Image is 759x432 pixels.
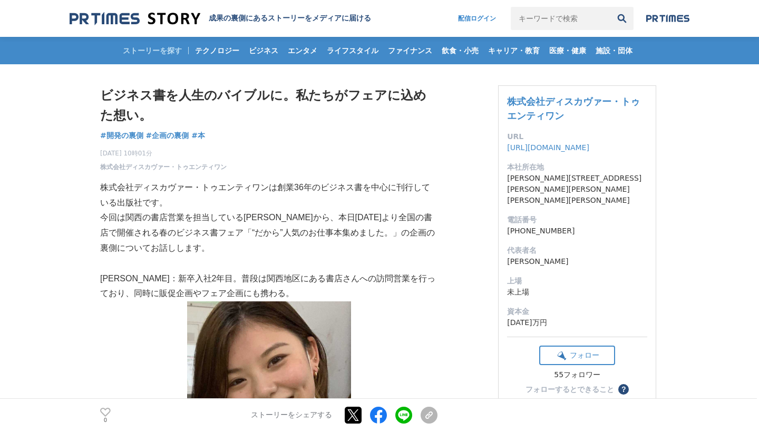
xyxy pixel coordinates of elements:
[100,162,227,172] a: 株式会社ディスカヴァー・トゥエンティワン
[245,37,283,64] a: ビジネス
[146,131,189,140] span: #企画の裏側
[70,12,200,26] img: 成果の裏側にあるストーリーをメディアに届ける
[620,386,627,393] span: ？
[384,37,436,64] a: ファイナンス
[618,384,629,395] button: ？
[591,46,637,55] span: 施設・団体
[70,12,371,26] a: 成果の裏側にあるストーリーをメディアに届ける 成果の裏側にあるストーリーをメディアに届ける
[323,37,383,64] a: ライフスタイル
[100,418,111,423] p: 0
[507,245,647,256] dt: 代表者名
[507,214,647,225] dt: 電話番号
[610,7,634,30] button: 検索
[539,346,615,365] button: フォロー
[323,46,383,55] span: ライフスタイル
[100,85,437,126] h1: ビジネス書を人生のバイブルに。私たちがフェアに込めた想い。
[384,46,436,55] span: ファイナンス
[591,37,637,64] a: 施設・団体
[646,14,689,23] img: prtimes
[545,37,590,64] a: 医療・健康
[100,210,437,256] p: 今回は関西の書店営業を担当している[PERSON_NAME]から、本日[DATE]より全国の書店で開催される春のビジネス書フェア「“だから”人気のお仕事本集めました。」の企画の裏側についてお話し...
[437,37,483,64] a: 飲食・小売
[100,131,143,140] span: #開発の裏側
[507,96,640,121] a: 株式会社ディスカヴァー・トゥエンティワン
[484,46,544,55] span: キャリア・教育
[507,306,647,317] dt: 資本金
[526,386,614,393] div: フォローするとできること
[507,173,647,206] dd: [PERSON_NAME][STREET_ADDRESS][PERSON_NAME][PERSON_NAME][PERSON_NAME][PERSON_NAME]
[284,46,322,55] span: エンタメ
[507,225,647,237] dd: [PHONE_NUMBER]
[507,131,647,142] dt: URL
[539,370,615,380] div: 55フォロワー
[507,256,647,267] dd: [PERSON_NAME]
[484,37,544,64] a: キャリア・教育
[545,46,590,55] span: 医療・健康
[100,149,227,158] span: [DATE] 10時01分
[284,37,322,64] a: エンタメ
[511,7,610,30] input: キーワードで検索
[191,46,244,55] span: テクノロジー
[507,276,647,287] dt: 上場
[146,130,189,141] a: #企画の裏側
[191,37,244,64] a: テクノロジー
[209,14,371,23] h2: 成果の裏側にあるストーリーをメディアに届ける
[507,317,647,328] dd: [DATE]万円
[507,162,647,173] dt: 本社所在地
[191,131,205,140] span: #本
[100,180,437,211] p: 株式会社ディスカヴァー・トゥエンティワンは創業36年のビジネス書を中心に刊行している出版社です。
[100,271,437,302] p: [PERSON_NAME]：新卒入社2年目。普段は関西地区にある書店さんへの訪問営業を行っており、同時に販促企画やフェア企画にも携わる。
[507,143,589,152] a: [URL][DOMAIN_NAME]
[251,411,332,420] p: ストーリーをシェアする
[245,46,283,55] span: ビジネス
[447,7,507,30] a: 配信ログイン
[191,130,205,141] a: #本
[507,287,647,298] dd: 未上場
[437,46,483,55] span: 飲食・小売
[100,130,143,141] a: #開発の裏側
